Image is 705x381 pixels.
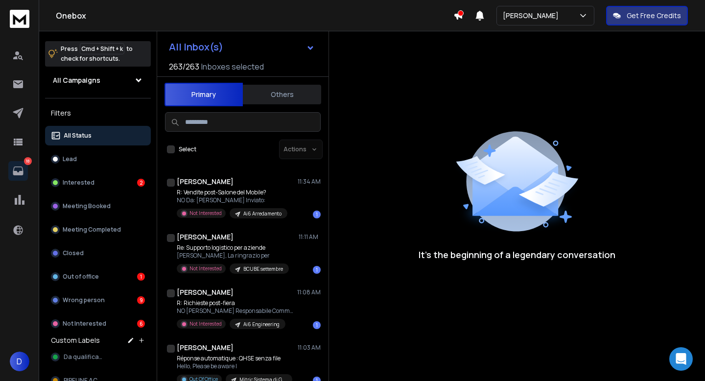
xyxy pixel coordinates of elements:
div: 6 [137,320,145,328]
p: 11:03 AM [298,344,321,352]
button: Wrong person9 [45,290,151,310]
span: 263 / 263 [169,61,199,72]
p: Not Interested [189,265,222,272]
button: Da qualificare [45,347,151,367]
h1: Onebox [56,10,453,22]
button: Others [243,84,321,105]
button: Get Free Credits [606,6,688,25]
button: Closed [45,243,151,263]
p: [PERSON_NAME], La ringrazio per [177,252,289,260]
h1: [PERSON_NAME] [177,287,234,297]
h1: All Inbox(s) [169,42,223,52]
h3: Inboxes selected [201,61,264,72]
p: R: Vendite post-Salone del Mobile? [177,189,287,196]
p: NO [PERSON_NAME] Responsabile Commerciale [177,307,294,315]
button: Meeting Booked [45,196,151,216]
p: Re: Supporto logistico per aziende [177,244,289,252]
label: Select [179,145,196,153]
p: Meeting Booked [63,202,111,210]
p: Get Free Credits [627,11,681,21]
h1: All Campaigns [53,75,100,85]
p: Hello, Please be aware I [177,362,292,370]
div: 2 [137,179,145,187]
h1: [PERSON_NAME] [177,343,234,353]
img: logo [10,10,29,28]
p: Press to check for shortcuts. [61,44,133,64]
p: Wrong person [63,296,105,304]
p: Not Interested [189,320,222,328]
button: All Status [45,126,151,145]
span: Da qualificare [64,353,105,361]
button: Out of office1 [45,267,151,286]
p: Closed [63,249,84,257]
p: Réponse automatique : QHSE senza file [177,355,292,362]
button: D [10,352,29,371]
p: Not Interested [189,210,222,217]
p: Ai6 Arredamento [243,210,282,217]
h3: Custom Labels [51,335,100,345]
p: NO Da: [PERSON_NAME] Inviato: [177,196,287,204]
button: Interested2 [45,173,151,192]
p: Ai6 Engineering [243,321,280,328]
button: Not Interested6 [45,314,151,333]
span: Cmd + Shift + k [80,43,124,54]
p: All Status [64,132,92,140]
p: Out of office [63,273,99,281]
p: BCUBE settembre [243,265,283,273]
h1: [PERSON_NAME] [177,177,234,187]
h3: Filters [45,106,151,120]
div: 1 [313,321,321,329]
h1: [PERSON_NAME] [177,232,234,242]
p: 18 [24,157,32,165]
div: 1 [313,266,321,274]
button: All Campaigns [45,71,151,90]
div: 9 [137,296,145,304]
p: 11:11 AM [299,233,321,241]
p: 11:08 AM [297,288,321,296]
button: All Inbox(s) [161,37,323,57]
p: [PERSON_NAME] [503,11,563,21]
button: Primary [164,83,243,106]
p: Lead [63,155,77,163]
p: Meeting Completed [63,226,121,234]
p: R: Richieste post-fiera [177,299,294,307]
button: Lead [45,149,151,169]
a: 18 [8,161,28,181]
div: Open Intercom Messenger [669,347,693,371]
p: Not Interested [63,320,106,328]
p: It’s the beginning of a legendary conversation [419,248,615,262]
p: 11:34 AM [298,178,321,186]
button: Meeting Completed [45,220,151,239]
p: Interested [63,179,94,187]
div: 1 [137,273,145,281]
div: 1 [313,211,321,218]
